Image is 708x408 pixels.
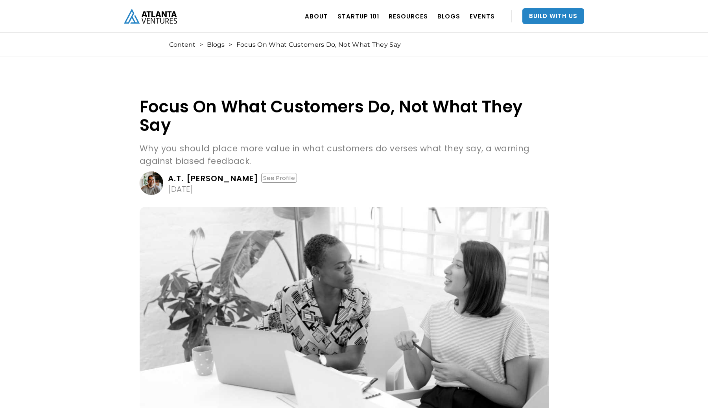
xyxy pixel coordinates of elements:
[140,171,549,195] a: A.T. [PERSON_NAME]See Profile[DATE]
[168,175,259,182] div: A.T. [PERSON_NAME]
[140,97,549,134] h1: Focus On What Customers Do, Not What They Say‍
[229,41,232,49] div: >
[140,142,549,167] p: Why you should place more value in what customers do verses what they say, a warning against bias...
[236,41,401,49] div: Focus On What Customers Do, Not What They Say‍
[261,173,297,183] div: See Profile
[522,8,584,24] a: Build With Us
[337,5,379,27] a: Startup 101
[199,41,203,49] div: >
[389,5,428,27] a: RESOURCES
[169,41,195,49] a: Content
[168,185,193,193] div: [DATE]
[305,5,328,27] a: ABOUT
[207,41,225,49] a: Blogs
[470,5,495,27] a: EVENTS
[437,5,460,27] a: BLOGS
